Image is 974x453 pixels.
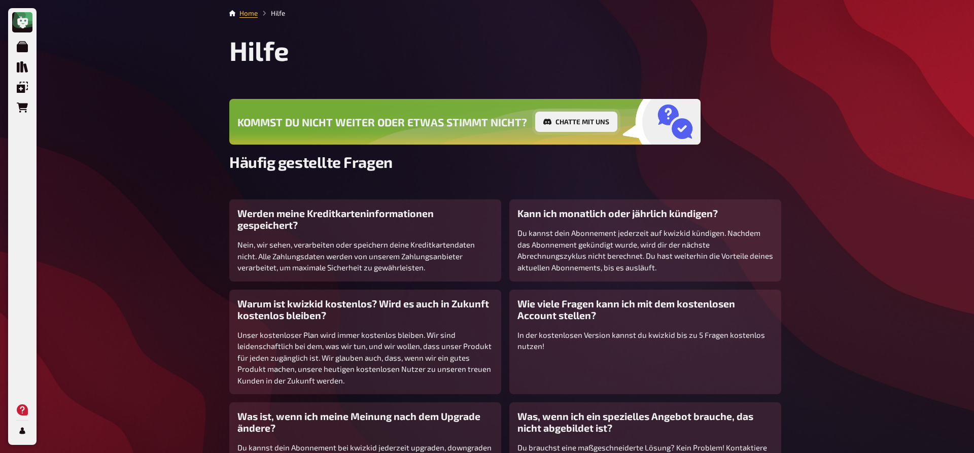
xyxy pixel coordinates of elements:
button: Kommst du nicht weiter oder etwas stimmt nicht?Chatte mit uns [229,99,701,145]
button: Chatte mit uns [535,112,617,132]
p: Du kannst dein Abonnement jederzeit auf kwizkid kündigen. Nachdem das Abonnement gekündigt wurde,... [517,227,773,273]
h3: Kann ich monatlich oder jährlich kündigen? [517,207,773,219]
span: Kommst du nicht weiter oder etwas stimmt nicht? [237,115,527,129]
h3: Wie viele Fragen kann ich mit dem kostenlosen Account stellen? [517,298,773,321]
a: Kommst du nicht weiter oder etwas stimmt nicht?Chatte mit uns [229,99,781,145]
p: Nein, wir sehen, verarbeiten oder speichern deine Kreditkartendaten nicht. Alle Zahlungsdaten wer... [237,239,493,273]
a: Home [239,9,258,17]
h3: Warum ist kwizkid kostenlos? Wird es auch in Zukunft kostenlos bleiben? [237,298,493,321]
h2: Häufig gestellte Fragen [229,153,781,171]
h3: Was ist, wenn ich meine Meinung nach dem Upgrade ändere? [237,410,493,434]
li: Hilfe [258,8,285,18]
h3: Werden meine Kreditkarteninformationen gespeichert? [237,207,493,231]
p: In der kostenlosen Version kannst du kwizkid bis zu 5 Fragen kostenlos nutzen! [517,329,773,352]
h3: Was, wenn ich ein spezielles Angebot brauche, das nicht abgebildet ist? [517,410,773,434]
h1: Hilfe [229,34,781,66]
p: Unser kostenloser Plan wird immer kostenlos bleiben. Wir sind leidenschaftlich bei dem, was wir t... [237,329,493,387]
li: Home [239,8,258,18]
